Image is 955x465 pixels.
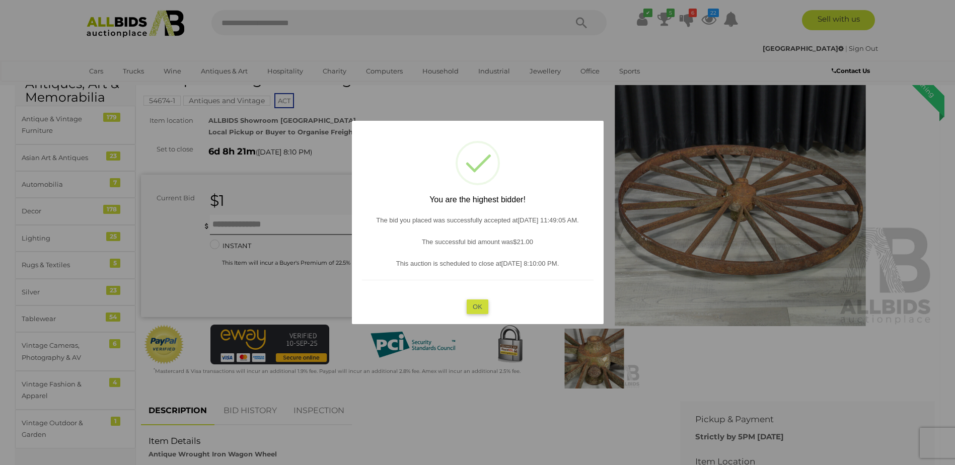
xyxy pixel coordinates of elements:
[362,214,594,226] p: The bid you placed was successfully accepted at .
[513,238,533,246] span: $21.00
[501,260,557,267] span: [DATE] 8:10:00 PM
[467,299,488,314] button: OK
[518,216,577,224] span: [DATE] 11:49:05 AM
[362,195,594,204] h2: You are the highest bidder!
[362,236,594,248] p: The successful bid amount was
[362,258,594,269] p: This auction is scheduled to close at .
